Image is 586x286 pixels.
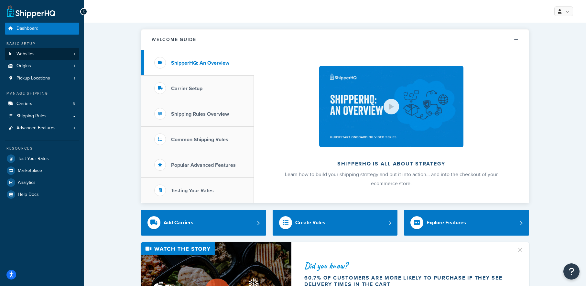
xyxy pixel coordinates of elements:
[295,218,325,227] div: Create Rules
[5,146,79,151] div: Resources
[5,110,79,122] a: Shipping Rules
[16,101,32,107] span: Carriers
[5,72,79,84] a: Pickup Locations1
[273,210,398,236] a: Create Rules
[16,125,56,131] span: Advanced Features
[5,60,79,72] li: Origins
[18,156,49,162] span: Test Your Rates
[171,86,202,91] h3: Carrier Setup
[427,218,466,227] div: Explore Features
[563,263,580,280] button: Open Resource Center
[304,261,509,270] div: Did you know?
[5,122,79,134] a: Advanced Features3
[74,51,75,57] span: 1
[5,98,79,110] li: Carriers
[5,48,79,60] a: Websites1
[16,113,47,119] span: Shipping Rules
[5,41,79,47] div: Basic Setup
[18,192,39,197] span: Help Docs
[73,101,75,107] span: 8
[18,180,36,185] span: Analytics
[73,125,75,131] span: 3
[152,37,196,42] h2: Welcome Guide
[171,137,228,143] h3: Common Shipping Rules
[16,76,50,81] span: Pickup Locations
[171,60,229,66] h3: ShipperHQ: An Overview
[5,165,79,176] a: Marketplace
[5,91,79,96] div: Manage Shipping
[5,60,79,72] a: Origins1
[5,48,79,60] li: Websites
[141,210,266,236] a: Add Carriers
[18,168,42,174] span: Marketplace
[5,98,79,110] a: Carriers8
[5,177,79,188] a: Analytics
[5,122,79,134] li: Advanced Features
[171,188,214,194] h3: Testing Your Rates
[171,111,229,117] h3: Shipping Rules Overview
[319,66,463,147] img: ShipperHQ is all about strategy
[5,189,79,200] a: Help Docs
[404,210,529,236] a: Explore Features
[171,162,236,168] h3: Popular Advanced Features
[164,218,193,227] div: Add Carriers
[5,153,79,164] a: Test Your Rates
[74,63,75,69] span: 1
[16,26,38,31] span: Dashboard
[141,29,529,50] button: Welcome Guide
[5,72,79,84] li: Pickup Locations
[5,23,79,35] a: Dashboard
[74,76,75,81] span: 1
[285,171,498,187] span: Learn how to build your shipping strategy and put it into action… and into the checkout of your e...
[271,161,512,167] h2: ShipperHQ is all about strategy
[16,51,35,57] span: Websites
[16,63,31,69] span: Origins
